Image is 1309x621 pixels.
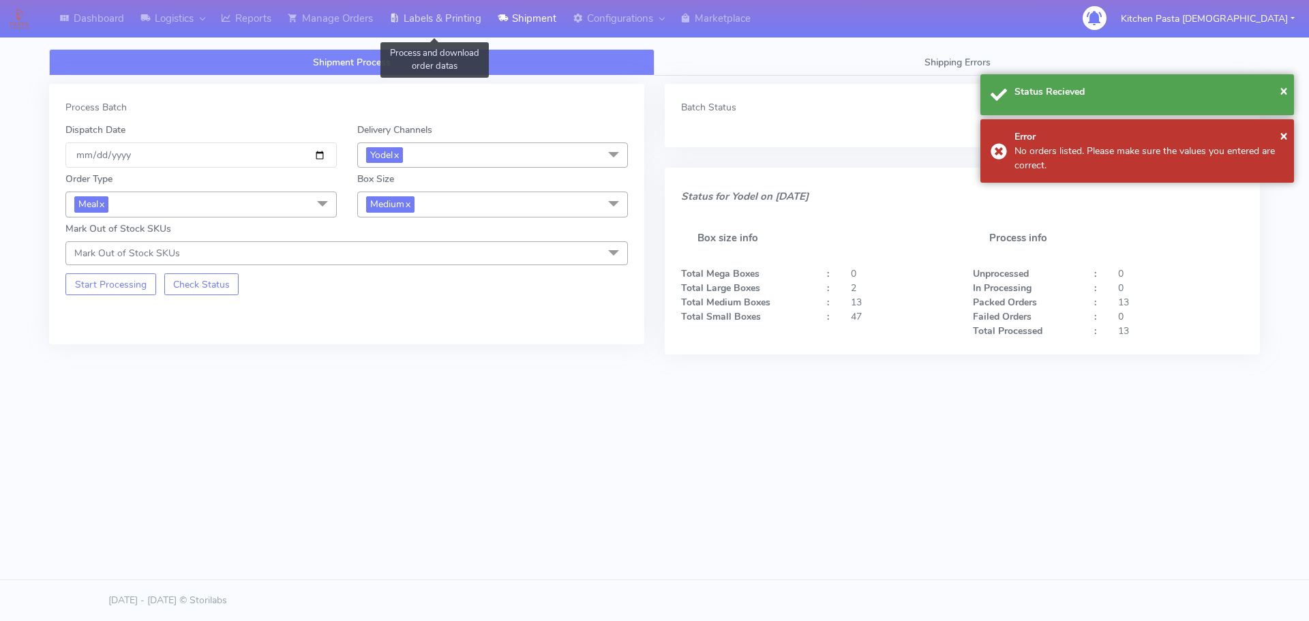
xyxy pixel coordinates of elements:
span: Yodel [366,147,403,163]
button: Close [1280,80,1288,101]
a: x [98,196,104,211]
a: x [404,196,410,211]
strong: : [1094,310,1096,323]
span: × [1280,126,1288,145]
div: Status Recieved [1014,85,1284,99]
strong: Total Processed [973,324,1042,337]
span: Shipping Errors [924,56,991,69]
strong: Total Mega Boxes [681,267,759,280]
i: Status for Yodel on [DATE] [681,190,809,203]
div: 13 [841,295,962,309]
div: 47 [841,309,962,324]
div: 0 [1108,281,1254,295]
div: 13 [1108,324,1254,338]
div: Batch Status [681,100,1244,115]
button: Start Processing [65,273,156,295]
strong: : [1094,267,1096,280]
strong: Total Small Boxes [681,310,761,323]
strong: : [827,267,829,280]
button: Close [1280,125,1288,146]
div: 0 [1108,267,1254,281]
div: 13 [1108,295,1254,309]
button: Kitchen Pasta [DEMOGRAPHIC_DATA] [1111,5,1305,33]
label: Order Type [65,172,112,186]
div: 0 [841,267,962,281]
label: Delivery Channels [357,123,432,137]
label: Mark Out of Stock SKUs [65,222,171,236]
button: Check Status [164,273,239,295]
a: x [393,147,399,162]
div: No orders listed. Please make sure the values you entered are correct. [1014,144,1284,172]
strong: : [827,282,829,294]
strong: : [827,296,829,309]
strong: In Processing [973,282,1032,294]
strong: : [827,310,829,323]
div: Error [1014,130,1284,144]
label: Dispatch Date [65,123,125,137]
strong: Total Medium Boxes [681,296,770,309]
strong: : [1094,282,1096,294]
span: Shipment Process [313,56,391,69]
div: 2 [841,281,962,295]
div: Process Batch [65,100,628,115]
label: Box Size [357,172,394,186]
span: Medium [366,196,415,212]
span: Meal [74,196,108,212]
strong: Unprocessed [973,267,1029,280]
ul: Tabs [49,49,1260,76]
strong: : [1094,324,1096,337]
strong: Packed Orders [973,296,1037,309]
strong: Failed Orders [973,310,1032,323]
div: 0 [1108,309,1254,324]
h5: Box size info [681,216,952,260]
h5: Process info [973,216,1244,260]
strong: : [1094,296,1096,309]
span: × [1280,81,1288,100]
strong: Total Large Boxes [681,282,760,294]
span: Mark Out of Stock SKUs [74,247,180,260]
